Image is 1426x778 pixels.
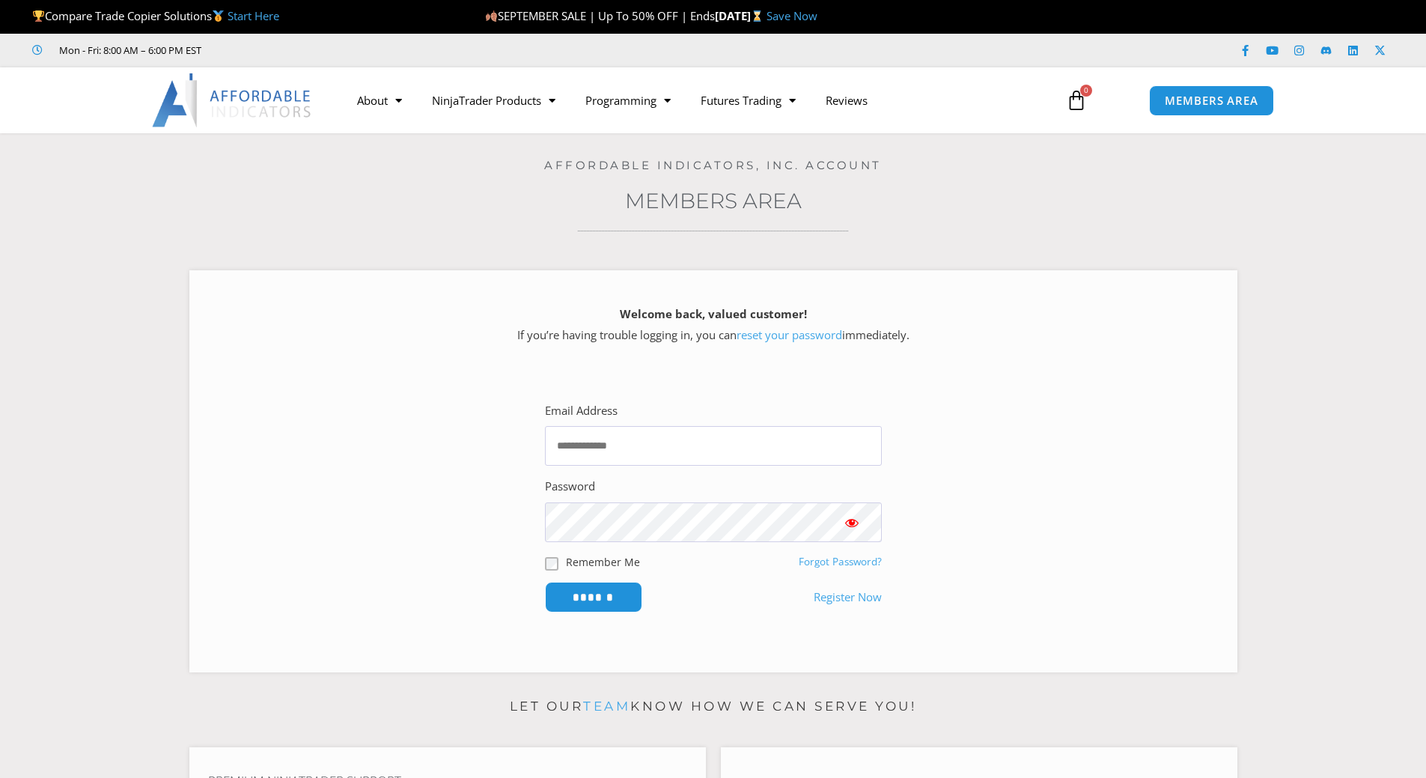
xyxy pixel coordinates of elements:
[152,73,313,127] img: LogoAI | Affordable Indicators – NinjaTrader
[486,10,497,22] img: 🍂
[1149,85,1274,116] a: MEMBERS AREA
[737,327,842,342] a: reset your password
[752,10,763,22] img: ⌛
[342,83,1049,118] nav: Menu
[55,41,201,59] span: Mon - Fri: 8:00 AM – 6:00 PM EST
[417,83,570,118] a: NinjaTrader Products
[811,83,883,118] a: Reviews
[485,8,715,23] span: SEPTEMBER SALE | Up To 50% OFF | Ends
[216,304,1211,346] p: If you’re having trouble logging in, you can immediately.
[33,10,44,22] img: 🏆
[1080,85,1092,97] span: 0
[342,83,417,118] a: About
[189,695,1237,719] p: Let our know how we can serve you!
[1043,79,1109,122] a: 0
[570,83,686,118] a: Programming
[625,188,802,213] a: Members Area
[686,83,811,118] a: Futures Trading
[822,502,882,542] button: Show password
[1165,95,1258,106] span: MEMBERS AREA
[566,554,640,570] label: Remember Me
[545,476,595,497] label: Password
[620,306,807,321] strong: Welcome back, valued customer!
[545,401,618,422] label: Email Address
[715,8,767,23] strong: [DATE]
[583,699,630,714] a: team
[814,587,882,608] a: Register Now
[767,8,817,23] a: Save Now
[213,10,224,22] img: 🥇
[799,555,882,568] a: Forgot Password?
[544,158,882,172] a: Affordable Indicators, Inc. Account
[228,8,279,23] a: Start Here
[32,8,279,23] span: Compare Trade Copier Solutions
[222,43,447,58] iframe: Customer reviews powered by Trustpilot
